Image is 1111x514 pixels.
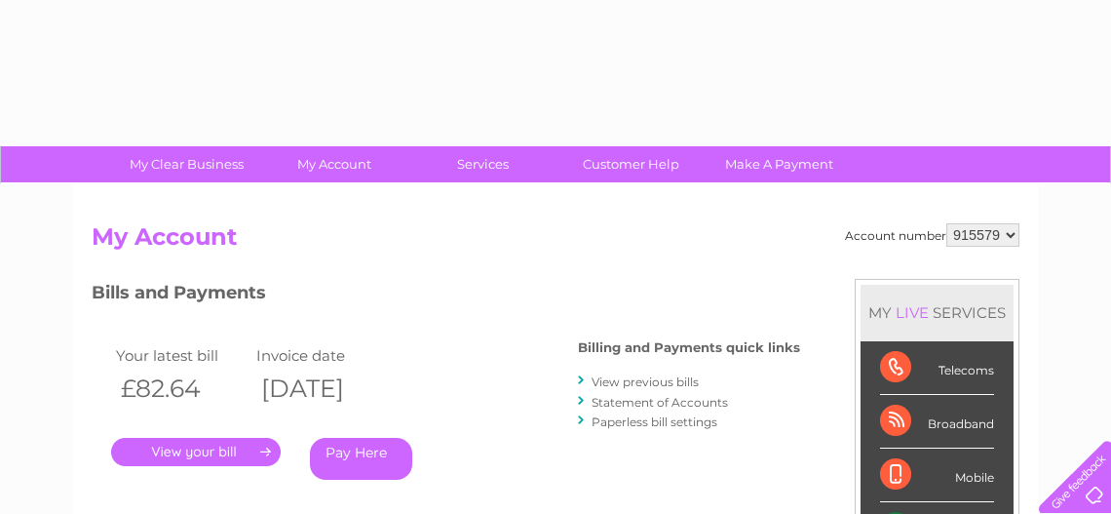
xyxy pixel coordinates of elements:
[92,279,800,313] h3: Bills and Payments
[699,146,860,182] a: Make A Payment
[251,369,392,409] th: [DATE]
[111,438,281,466] a: .
[861,285,1014,340] div: MY SERVICES
[592,415,717,429] a: Paperless bill settings
[254,146,415,182] a: My Account
[592,375,699,389] a: View previous bills
[251,342,392,369] td: Invoice date
[880,449,994,502] div: Mobile
[592,395,728,410] a: Statement of Accounts
[880,395,994,449] div: Broadband
[92,223,1019,260] h2: My Account
[111,342,251,369] td: Your latest bill
[106,146,267,182] a: My Clear Business
[402,146,563,182] a: Services
[578,340,800,355] h4: Billing and Payments quick links
[111,369,251,409] th: £82.64
[892,303,933,322] div: LIVE
[880,341,994,395] div: Telecoms
[310,438,412,480] a: Pay Here
[551,146,711,182] a: Customer Help
[845,223,1019,247] div: Account number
